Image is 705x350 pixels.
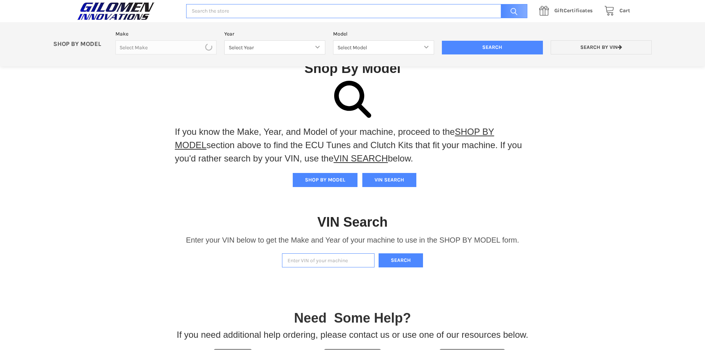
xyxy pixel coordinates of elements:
span: Gift [554,7,564,14]
label: Model [333,30,434,38]
a: SHOP BY MODEL [175,127,494,150]
a: VIN SEARCH [333,153,388,163]
a: Search by VIN [551,40,652,55]
p: If you know the Make, Year, and Model of your machine, proceed to the section above to find the E... [175,125,530,165]
a: Cart [600,6,630,16]
button: Search [379,253,423,268]
span: Certificates [554,7,592,14]
button: SHOP BY MODEL [293,173,357,187]
p: Enter your VIN below to get the Make and Year of your machine to use in the SHOP BY MODEL form. [186,234,519,246]
button: VIN SEARCH [362,173,416,187]
p: If you need additional help ordering, please contact us or use one of our resources below. [177,328,528,341]
a: GILOMEN INNOVATIONS [75,2,178,20]
label: Year [224,30,325,38]
p: Need Some Help? [294,308,411,328]
input: Search [497,4,527,19]
a: GiftCertificates [535,6,600,16]
input: Enter VIN of your machine [282,253,375,268]
img: GILOMEN INNOVATIONS [75,2,157,20]
label: Make [115,30,216,38]
span: Cart [620,7,630,14]
p: SHOP BY MODEL [50,40,112,48]
h1: VIN Search [317,214,387,230]
h1: Shop By Model [75,60,630,77]
input: Search [442,41,543,55]
input: Search the store [186,4,527,19]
